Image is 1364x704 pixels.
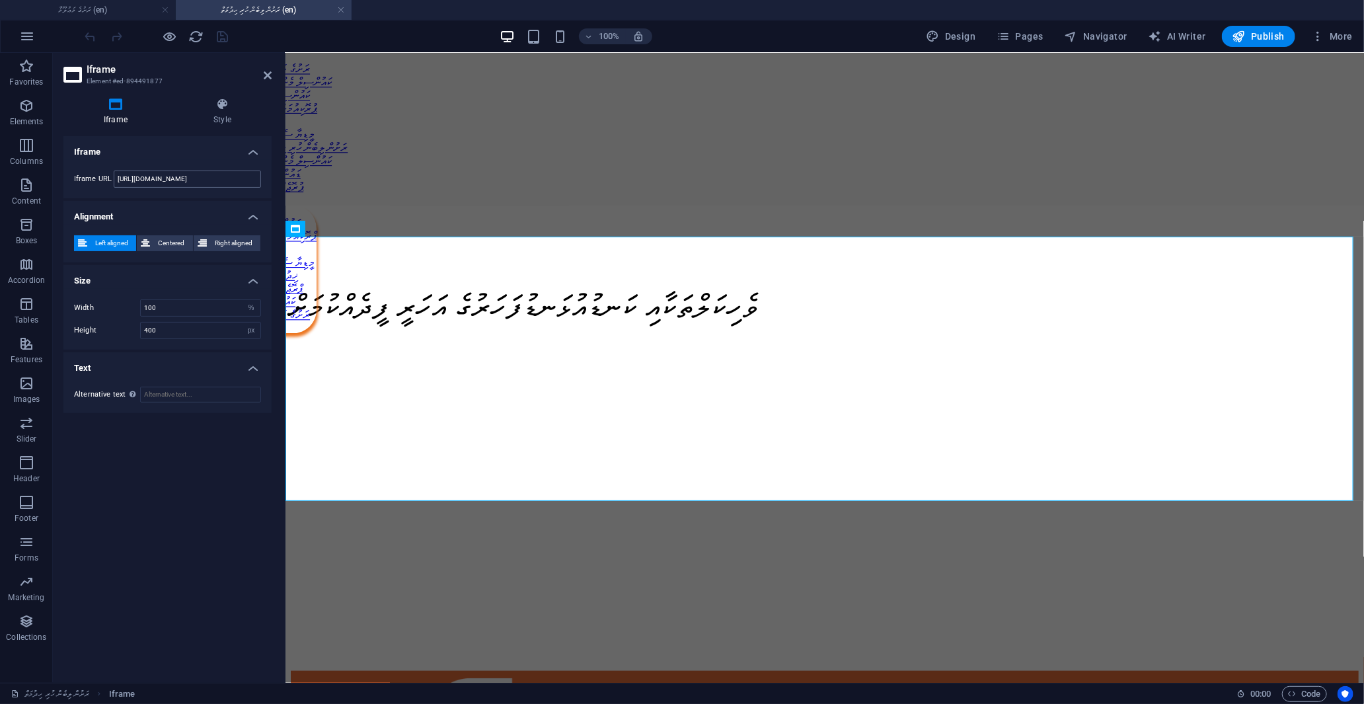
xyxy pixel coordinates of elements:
[11,354,42,365] p: Features
[188,28,204,44] button: reload
[154,235,188,251] span: Centered
[140,387,261,403] input: Alternative text...
[1236,686,1271,702] h6: Session time
[1306,26,1358,47] button: More
[17,434,37,444] p: Slider
[15,553,38,563] p: Forms
[11,686,90,702] a: Click to cancel selection. Double-click to open Pages
[137,235,192,251] button: Centered
[1282,686,1327,702] button: Code
[87,75,245,87] h3: Element #ed-894491877
[109,686,135,702] span: Click to select. Double-click to edit
[176,3,352,17] h4: ރަށުން ލިބެން ހުރި ހިދުމަތް (en)
[63,201,272,225] h4: Alignment
[211,235,256,251] span: Right aligned
[15,513,38,524] p: Footer
[189,29,204,44] i: Reload page
[194,235,260,251] button: Right aligned
[63,352,272,376] h4: Text
[109,686,135,702] nav: breadcrumb
[173,98,272,126] h4: Style
[921,26,981,47] button: Design
[74,327,140,334] label: Height
[87,63,272,75] h2: Iframe
[9,77,43,87] p: Favorites
[1143,26,1211,47] button: AI Writer
[991,26,1048,47] button: Pages
[12,196,41,206] p: Content
[599,28,620,44] h6: 100%
[8,275,45,286] p: Accordion
[1059,26,1133,47] button: Navigator
[8,592,44,603] p: Marketing
[13,394,40,405] p: Images
[1222,26,1295,47] button: Publish
[1250,686,1271,702] span: 00 00
[1065,30,1127,43] span: Navigator
[74,304,140,311] label: Width
[1338,686,1353,702] button: Usercentrics
[10,116,44,127] p: Elements
[1232,30,1285,43] span: Publish
[16,235,38,246] p: Boxes
[91,235,132,251] span: Left aligned
[74,175,114,182] label: Iframe URL
[1288,686,1321,702] span: Code
[1311,30,1353,43] span: More
[74,235,136,251] button: Left aligned
[63,136,272,160] h4: Iframe
[997,30,1043,43] span: Pages
[6,632,46,643] p: Collections
[579,28,626,44] button: 100%
[13,473,40,484] p: Header
[10,156,43,167] p: Columns
[927,30,976,43] span: Design
[633,30,645,42] i: On resize automatically adjust zoom level to fit chosen device.
[1149,30,1206,43] span: AI Writer
[63,98,173,126] h4: Iframe
[63,265,272,289] h4: Size
[15,315,38,325] p: Tables
[74,387,140,403] label: Alternative text
[1260,689,1262,699] span: :
[921,26,981,47] div: Design (Ctrl+Alt+Y)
